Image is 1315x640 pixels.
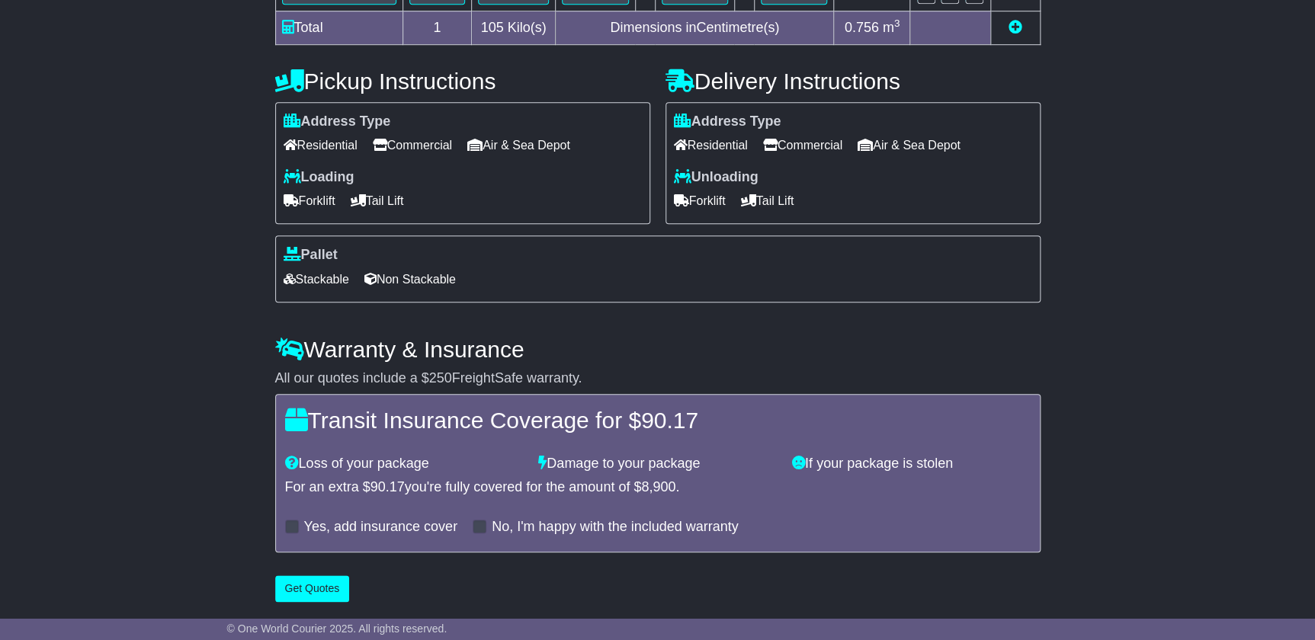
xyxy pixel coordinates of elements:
[364,267,456,291] span: Non Stackable
[351,189,404,213] span: Tail Lift
[284,133,358,157] span: Residential
[481,20,504,35] span: 105
[531,456,784,472] div: Damage to your package
[641,479,675,494] span: 8,900
[894,18,900,29] sup: 3
[674,169,759,186] label: Unloading
[277,456,531,472] div: Loss of your package
[556,11,834,44] td: Dimensions in Centimetre(s)
[284,267,349,291] span: Stackable
[284,247,338,264] label: Pallet
[370,479,405,494] span: 90.17
[472,11,556,44] td: Kilo(s)
[403,11,472,44] td: 1
[674,133,748,157] span: Residential
[666,69,1041,94] h4: Delivery Instructions
[1009,20,1022,35] a: Add new item
[304,519,457,536] label: Yes, add insurance cover
[285,479,1031,496] div: For an extra $ you're fully covered for the amount of $ .
[275,337,1041,362] h4: Warranty & Insurance
[858,133,961,157] span: Air & Sea Depot
[763,133,842,157] span: Commercial
[227,622,447,635] span: © One World Courier 2025. All rights reserved.
[275,11,403,44] td: Total
[284,169,354,186] label: Loading
[883,20,900,35] span: m
[373,133,452,157] span: Commercial
[741,189,794,213] span: Tail Lift
[641,408,698,433] span: 90.17
[845,20,879,35] span: 0.756
[429,370,452,386] span: 250
[284,189,335,213] span: Forklift
[674,189,726,213] span: Forklift
[492,519,739,536] label: No, I'm happy with the included warranty
[275,69,650,94] h4: Pickup Instructions
[275,370,1041,387] div: All our quotes include a $ FreightSafe warranty.
[285,408,1031,433] h4: Transit Insurance Coverage for $
[674,114,781,130] label: Address Type
[275,575,350,602] button: Get Quotes
[784,456,1038,472] div: If your package is stolen
[467,133,570,157] span: Air & Sea Depot
[284,114,391,130] label: Address Type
